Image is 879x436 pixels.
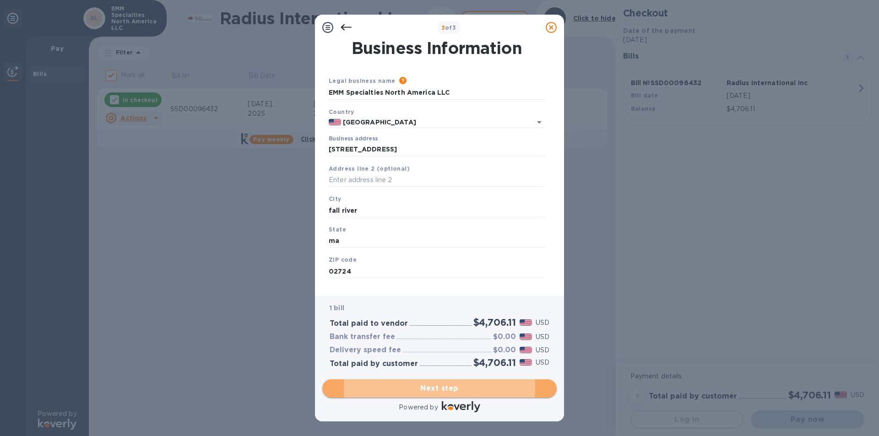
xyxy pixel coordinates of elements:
span: Next step [330,383,549,394]
button: Next step [322,379,557,398]
p: USD [536,358,549,367]
h3: $0.00 [493,346,516,355]
input: Enter address line 2 [329,173,545,187]
span: 3 [441,24,445,31]
input: Enter legal business name [329,86,545,100]
h2: $4,706.11 [473,357,516,368]
input: Select country [341,117,519,128]
h3: Bank transfer fee [330,333,395,341]
input: Enter address [329,143,545,156]
b: Legal business name [329,77,396,84]
img: USD [520,334,532,340]
img: USD [520,347,532,353]
img: USD [520,359,532,366]
button: Open [533,116,546,129]
b: ZIP code [329,256,357,263]
input: Enter state [329,234,545,248]
h2: $4,706.11 [473,317,516,328]
b: Address line 2 (optional) [329,165,410,172]
p: USD [536,332,549,342]
label: Business address [329,136,378,142]
p: USD [536,318,549,328]
h3: Delivery speed fee [330,346,401,355]
h3: Total paid by customer [330,360,418,368]
input: Enter ZIP code [329,264,545,278]
input: Enter city [329,204,545,217]
b: 1 bill [330,304,344,312]
p: Powered by [399,403,438,412]
h1: Business Information [327,38,547,58]
p: USD [536,345,549,355]
h3: Total paid to vendor [330,319,408,328]
img: Logo [442,401,480,412]
b: Country [329,108,354,115]
img: USD [520,319,532,326]
b: of 3 [441,24,456,31]
b: City [329,195,342,202]
img: US [329,119,341,125]
b: State [329,226,346,233]
h3: $0.00 [493,333,516,341]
